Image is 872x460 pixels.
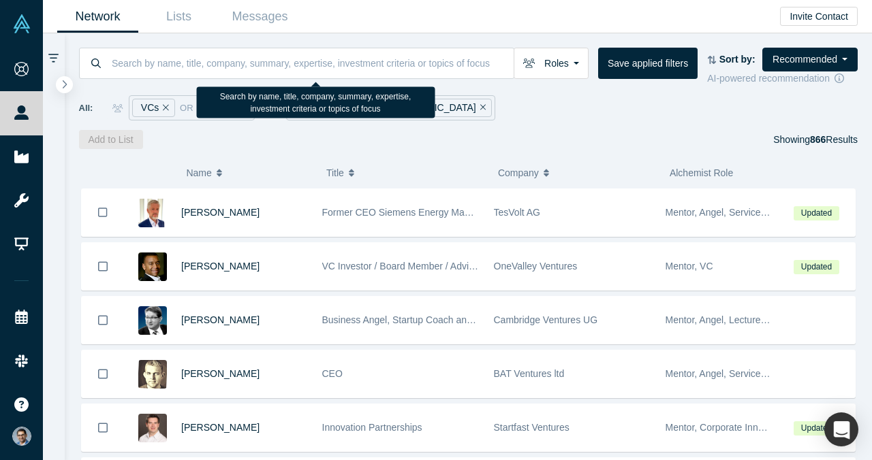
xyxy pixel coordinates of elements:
[198,99,252,117] div: Angels
[12,427,31,446] img: VP Singh's Account
[719,54,756,65] strong: Sort by:
[138,360,167,389] img: Boye Hartmann's Profile Image
[110,47,514,79] input: Search by name, title, company, summary, expertise, investment criteria or topics of focus
[138,306,167,335] img: Martin Giese's Profile Image
[322,314,553,325] span: Business Angel, Startup Coach and best-selling author
[138,252,167,281] img: Juan Scarlett's Profile Image
[186,159,312,187] button: Name
[498,159,539,187] span: Company
[707,71,858,86] div: AI-powered recommendation
[57,1,138,33] a: Network
[494,207,540,218] span: TesVolt AG
[498,159,655,187] button: Company
[82,243,124,290] button: Bookmark
[322,422,422,433] span: Innovation Partnerships
[82,404,124,451] button: Bookmark
[762,48,858,71] button: Recommended
[326,159,484,187] button: Title
[82,188,124,236] button: Bookmark
[181,207,260,218] a: [PERSON_NAME]
[132,99,175,117] div: VCs
[186,159,211,187] span: Name
[82,297,124,344] button: Bookmark
[494,422,570,433] span: Startfast Ventures
[329,100,339,116] button: Remove Filter
[82,350,124,397] button: Bookmark
[598,48,698,79] button: Save applied filters
[476,100,486,116] button: Remove Filter
[181,314,260,325] a: [PERSON_NAME]
[494,261,578,272] span: OneValley Ventures
[494,314,598,325] span: Cambridge Ventures UG
[181,422,260,433] a: [PERSON_NAME]
[794,206,839,220] span: Updated
[810,134,858,145] span: Results
[494,368,565,379] span: BAT Ventures ltd
[181,261,260,272] a: [PERSON_NAME]
[368,99,492,117] div: [GEOGRAPHIC_DATA]
[794,260,839,274] span: Updated
[514,48,589,79] button: Roles
[79,101,93,115] span: All:
[322,368,343,379] span: CEO
[138,1,219,33] a: Lists
[138,414,167,442] img: Michael Thaney's Profile Image
[794,421,839,436] span: Updated
[12,14,31,33] img: Alchemist Vault Logo
[670,167,733,178] span: Alchemist Role
[180,101,193,115] span: or
[666,207,799,218] span: Mentor, Angel, Service Provider
[138,199,167,227] img: Ralf Christian's Profile Image
[322,261,482,272] span: VC Investor / Board Member / Advisor
[350,101,364,115] span: or
[79,130,143,149] button: Add to List
[773,130,858,149] div: Showing
[780,7,858,26] button: Invite Contact
[666,314,839,325] span: Mentor, Angel, Lecturer, Channel Partner
[326,159,344,187] span: Title
[666,261,713,272] span: Mentor, VC
[181,368,260,379] a: [PERSON_NAME]
[219,1,300,33] a: Messages
[235,100,245,116] button: Remove Filter
[810,134,826,145] strong: 866
[290,99,345,117] div: Europe
[159,100,169,116] button: Remove Filter
[322,207,615,218] span: Former CEO Siemens Energy Management Division of SIEMENS AG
